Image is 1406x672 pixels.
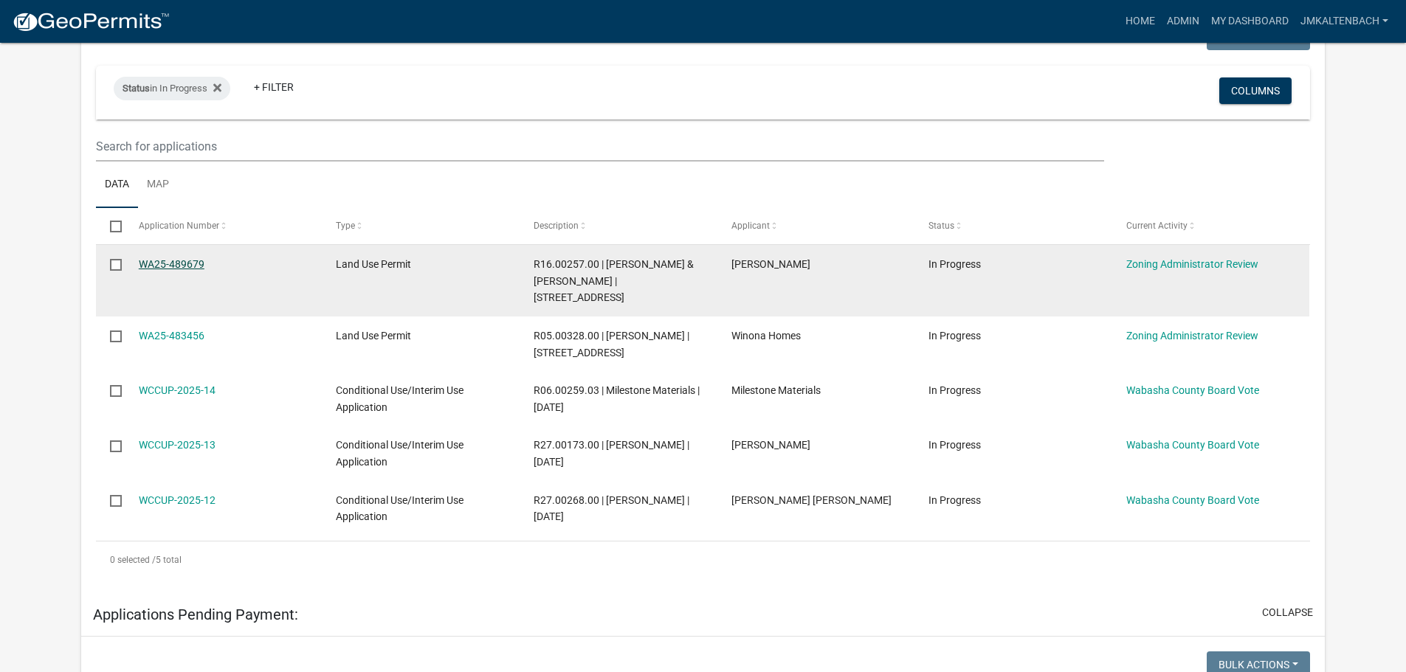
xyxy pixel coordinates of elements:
[336,330,411,342] span: Land Use Permit
[1161,7,1205,35] a: Admin
[336,494,464,523] span: Conditional Use/Interim Use Application
[1126,221,1188,231] span: Current Activity
[96,162,138,209] a: Data
[139,384,216,396] a: WCCUP-2025-14
[534,384,700,413] span: R06.00259.03 | Milestone Materials | 08/20/2025
[322,208,520,243] datatable-header-cell: Type
[139,439,216,451] a: WCCUP-2025-13
[93,606,298,623] h5: Applications Pending Payment:
[1126,384,1259,396] a: Wabasha County Board Vote
[731,330,801,342] span: Winona Homes
[928,330,981,342] span: In Progress
[114,77,230,100] div: in In Progress
[1295,7,1394,35] a: jmkaltenbach
[731,258,810,270] span: Dennis Stelling
[139,330,204,342] a: WA25-483456
[928,221,954,231] span: Status
[96,131,1103,162] input: Search for applications
[242,74,306,100] a: + Filter
[717,208,914,243] datatable-header-cell: Applicant
[123,83,150,94] span: Status
[914,208,1112,243] datatable-header-cell: Status
[1120,7,1161,35] a: Home
[336,439,464,468] span: Conditional Use/Interim Use Application
[96,541,1310,578] div: 5 total
[928,384,981,396] span: In Progress
[731,439,810,451] span: Brandon
[1126,330,1258,342] a: Zoning Administrator Review
[534,258,694,304] span: R16.00257.00 | DENNIS R & RONDA J STELLING | 62265 305TH AVE
[1126,258,1258,270] a: Zoning Administrator Review
[336,258,411,270] span: Land Use Permit
[96,208,124,243] datatable-header-cell: Select
[1126,439,1259,451] a: Wabasha County Board Vote
[125,208,323,243] datatable-header-cell: Application Number
[731,221,770,231] span: Applicant
[81,9,1325,592] div: collapse
[1205,7,1295,35] a: My Dashboard
[1262,605,1313,620] button: collapse
[534,221,579,231] span: Description
[1112,208,1310,243] datatable-header-cell: Current Activity
[534,494,689,523] span: R27.00268.00 | Hunter Kapple | 08/07/2025
[336,384,464,413] span: Conditional Use/Interim Use Application
[139,221,219,231] span: Application Number
[138,162,178,209] a: Map
[1126,494,1259,506] a: Wabasha County Board Vote
[1219,77,1292,104] button: Columns
[928,494,981,506] span: In Progress
[139,258,204,270] a: WA25-489679
[336,221,355,231] span: Type
[139,494,216,506] a: WCCUP-2025-12
[731,494,892,506] span: Adam Michael Dalton
[534,330,689,358] span: R05.00328.00 | MARK ANTHONY GRANER | 19606 COUNTY ROAD 18
[731,384,821,396] span: Milestone Materials
[520,208,717,243] datatable-header-cell: Description
[928,258,981,270] span: In Progress
[534,439,689,468] span: R27.00173.00 | Brandon Van Asten | 08/12/2025
[110,555,156,565] span: 0 selected /
[928,439,981,451] span: In Progress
